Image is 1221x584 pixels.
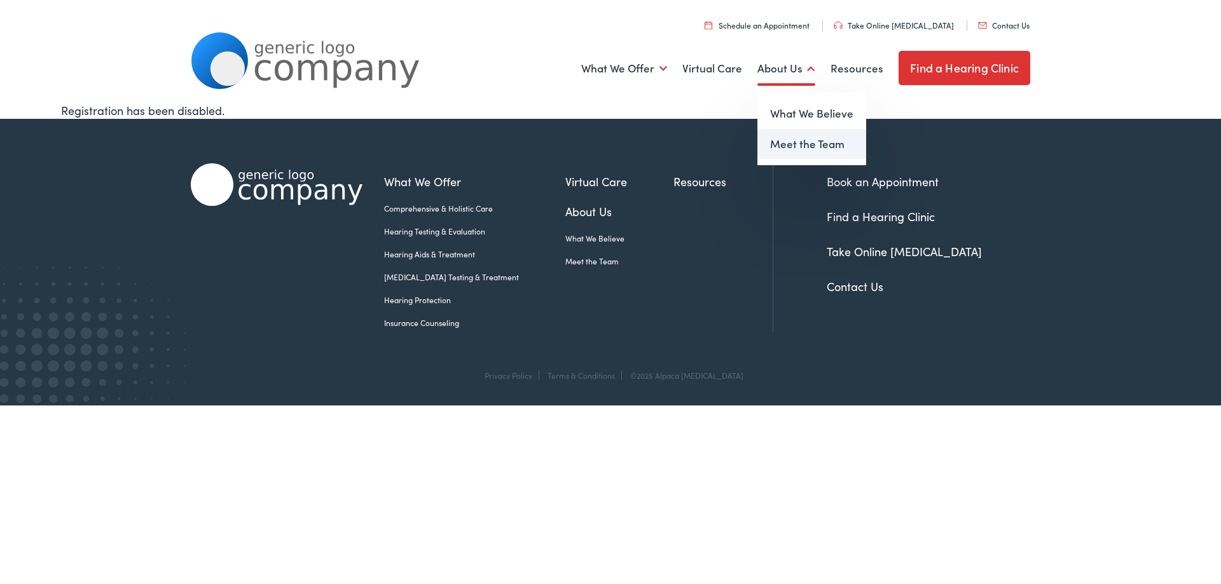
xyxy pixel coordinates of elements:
a: [MEDICAL_DATA] Testing & Treatment [384,271,565,283]
a: What We Believe [757,98,866,129]
a: Take Online [MEDICAL_DATA] [827,243,982,259]
a: Book an Appointment [827,173,939,189]
div: ©2025 Alpaca [MEDICAL_DATA] [624,371,743,380]
a: Contact Us [978,20,1030,31]
a: Contact Us [827,278,883,294]
img: utility icon [705,21,712,29]
a: What We Offer [581,45,667,92]
a: About Us [757,45,815,92]
a: What We Offer [384,173,565,190]
img: utility icon [834,22,843,29]
img: Alpaca Audiology [191,163,362,206]
a: Privacy Policy [485,370,532,381]
a: About Us [565,203,673,220]
a: Hearing Testing & Evaluation [384,226,565,237]
a: Hearing Protection [384,294,565,306]
img: utility icon [978,22,987,29]
a: Hearing Aids & Treatment [384,248,565,260]
a: Take Online [MEDICAL_DATA] [834,20,954,31]
a: Terms & Conditions [548,370,615,381]
a: Virtual Care [682,45,742,92]
a: Meet the Team [757,129,866,160]
a: Comprehensive & Holistic Care [384,203,565,214]
a: Find a Hearing Clinic [827,208,935,224]
a: Insurance Counseling [384,317,565,329]
a: Find a Hearing Clinic [899,51,1030,85]
a: Resources [831,45,883,92]
a: Virtual Care [565,173,673,190]
a: Resources [673,173,773,190]
a: Meet the Team [565,255,673,267]
a: What We Believe [565,233,673,244]
div: Registration has been disabled. [61,102,1160,119]
a: Schedule an Appointment [705,20,810,31]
